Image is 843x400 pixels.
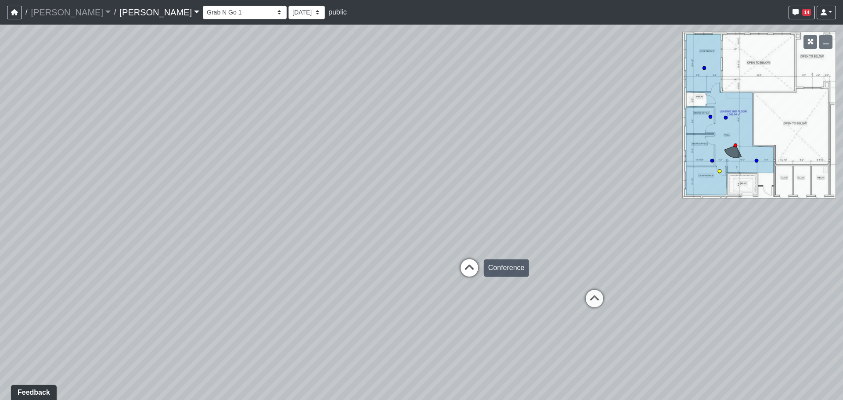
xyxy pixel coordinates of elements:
span: / [111,4,119,21]
button: 14 [789,6,815,19]
span: public [328,8,347,16]
a: [PERSON_NAME] [31,4,111,21]
iframe: Ybug feedback widget [7,382,58,400]
div: Conference [484,259,529,277]
span: / [22,4,31,21]
span: 14 [802,9,811,16]
a: [PERSON_NAME] [119,4,199,21]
